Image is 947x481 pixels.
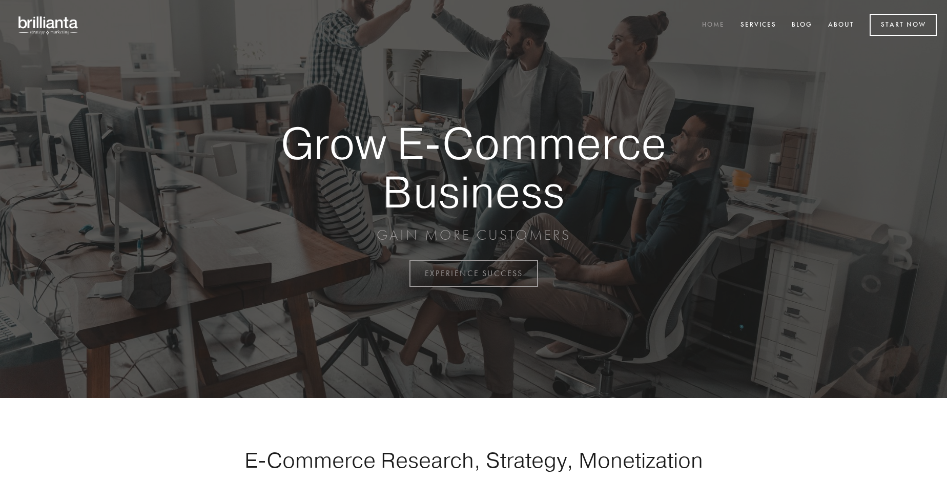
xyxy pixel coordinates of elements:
a: Services [734,17,783,34]
h1: E-Commerce Research, Strategy, Monetization [212,447,735,473]
img: brillianta - research, strategy, marketing [10,10,87,40]
a: EXPERIENCE SUCCESS [409,260,538,287]
a: Blog [785,17,819,34]
a: Start Now [870,14,937,36]
a: About [821,17,861,34]
p: GAIN MORE CUSTOMERS [245,226,702,244]
strong: Grow E-Commerce Business [245,119,702,216]
a: Home [695,17,731,34]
